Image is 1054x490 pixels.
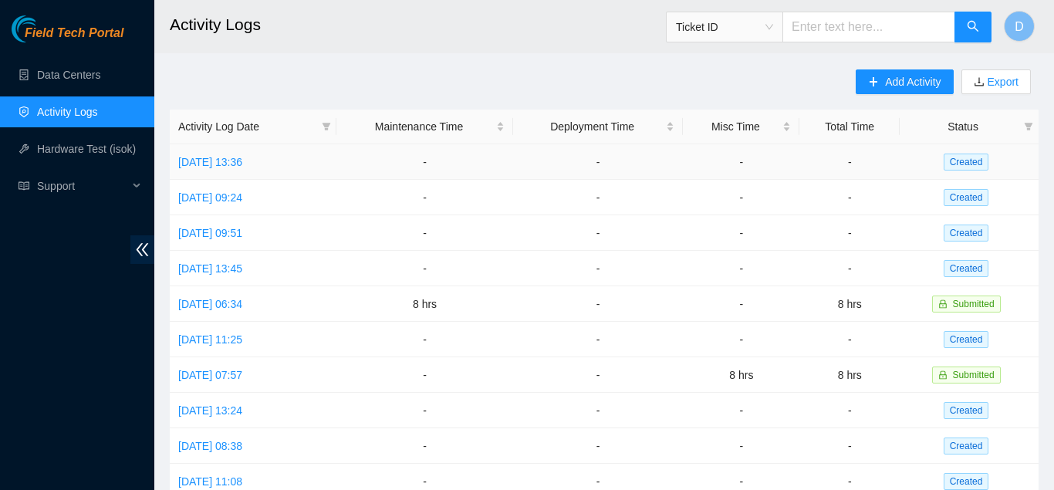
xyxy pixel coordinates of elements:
span: Created [944,438,989,455]
td: - [336,180,513,215]
span: lock [938,299,948,309]
a: [DATE] 11:25 [178,333,242,346]
span: Created [944,473,989,490]
td: - [336,428,513,464]
span: Created [944,154,989,171]
span: Created [944,331,989,348]
td: - [799,180,900,215]
td: - [799,393,900,428]
span: Status [908,118,1018,135]
td: - [799,144,900,180]
a: Hardware Test (isok) [37,143,136,155]
td: - [683,180,799,215]
span: filter [322,122,331,131]
td: - [513,428,683,464]
a: [DATE] 06:34 [178,298,242,310]
span: Created [944,260,989,277]
td: - [799,215,900,251]
button: search [954,12,992,42]
td: - [513,251,683,286]
td: 8 hrs [336,286,513,322]
a: [DATE] 07:57 [178,369,242,381]
span: Add Activity [885,73,941,90]
td: - [513,144,683,180]
td: - [683,215,799,251]
span: Activity Log Date [178,118,316,135]
span: Field Tech Portal [25,26,123,41]
span: download [974,76,985,89]
span: Support [37,171,128,201]
span: Created [944,189,989,206]
td: - [336,144,513,180]
span: search [967,20,979,35]
td: - [513,393,683,428]
span: filter [1024,122,1033,131]
td: - [799,251,900,286]
td: - [683,322,799,357]
td: - [683,428,799,464]
th: Total Time [799,110,900,144]
span: filter [319,115,334,138]
a: [DATE] 13:24 [178,404,242,417]
td: - [799,322,900,357]
span: filter [1021,115,1036,138]
span: Created [944,225,989,242]
a: Activity Logs [37,106,98,118]
a: [DATE] 11:08 [178,475,242,488]
td: - [336,215,513,251]
td: - [513,357,683,393]
td: - [336,251,513,286]
button: D [1004,11,1035,42]
img: Akamai Technologies [12,15,78,42]
span: read [19,181,29,191]
td: - [513,215,683,251]
a: Export [985,76,1019,88]
a: Data Centers [37,69,100,81]
td: - [513,286,683,322]
td: - [683,251,799,286]
td: - [336,357,513,393]
td: - [336,393,513,428]
span: Submitted [953,299,995,309]
a: [DATE] 13:45 [178,262,242,275]
a: [DATE] 08:38 [178,440,242,452]
a: Akamai TechnologiesField Tech Portal [12,28,123,48]
a: [DATE] 09:51 [178,227,242,239]
a: [DATE] 09:24 [178,191,242,204]
span: D [1015,17,1024,36]
td: - [683,393,799,428]
td: - [683,144,799,180]
span: double-left [130,235,154,264]
td: - [799,428,900,464]
td: - [336,322,513,357]
button: downloadExport [961,69,1031,94]
a: [DATE] 13:36 [178,156,242,168]
td: - [683,286,799,322]
span: plus [868,76,879,89]
td: - [513,322,683,357]
td: 8 hrs [683,357,799,393]
span: lock [938,370,948,380]
td: 8 hrs [799,286,900,322]
span: Created [944,402,989,419]
span: Ticket ID [676,15,773,39]
span: Submitted [953,370,995,380]
button: plusAdd Activity [856,69,953,94]
td: 8 hrs [799,357,900,393]
input: Enter text here... [782,12,955,42]
td: - [513,180,683,215]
